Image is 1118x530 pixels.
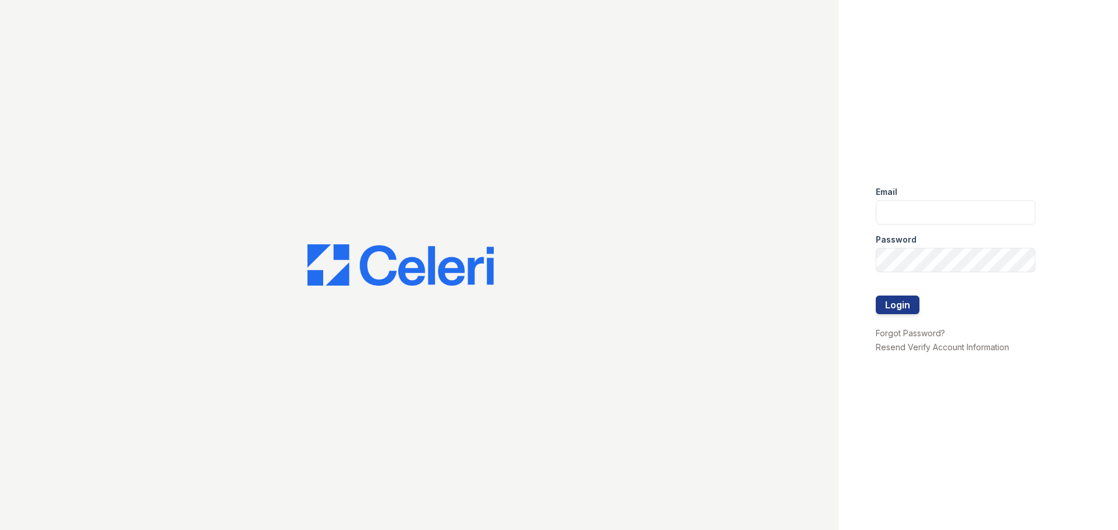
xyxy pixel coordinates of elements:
[876,296,919,314] button: Login
[876,186,897,198] label: Email
[876,328,945,338] a: Forgot Password?
[307,244,494,286] img: CE_Logo_Blue-a8612792a0a2168367f1c8372b55b34899dd931a85d93a1a3d3e32e68fde9ad4.png
[876,234,917,246] label: Password
[876,342,1009,352] a: Resend Verify Account Information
